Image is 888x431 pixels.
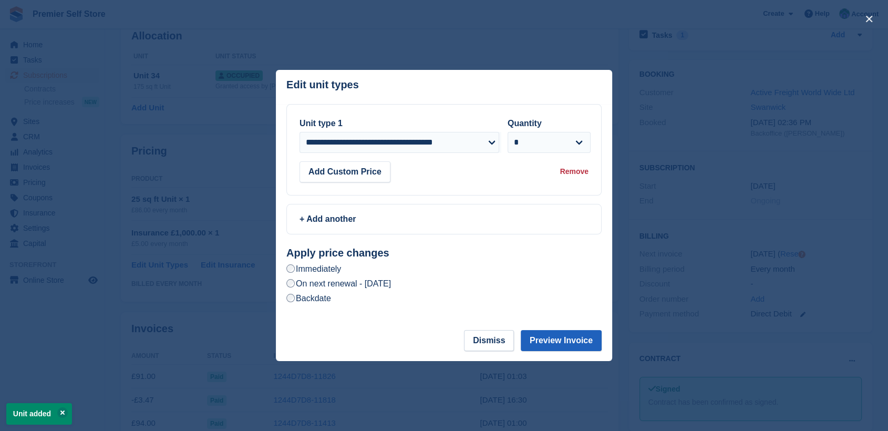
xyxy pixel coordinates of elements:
strong: Apply price changes [286,247,389,259]
button: Dismiss [464,330,514,351]
input: Immediately [286,264,295,273]
label: Immediately [286,263,341,274]
input: On next renewal - [DATE] [286,279,295,288]
div: + Add another [300,213,588,225]
p: Unit added [6,403,72,425]
a: + Add another [286,204,602,234]
label: Backdate [286,293,331,304]
input: Backdate [286,294,295,302]
button: close [861,11,877,27]
button: Preview Invoice [521,330,602,351]
button: Add Custom Price [300,161,390,182]
label: Unit type 1 [300,119,343,128]
p: Edit unit types [286,79,359,91]
label: On next renewal - [DATE] [286,278,391,289]
div: Remove [560,166,588,177]
label: Quantity [508,119,542,128]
